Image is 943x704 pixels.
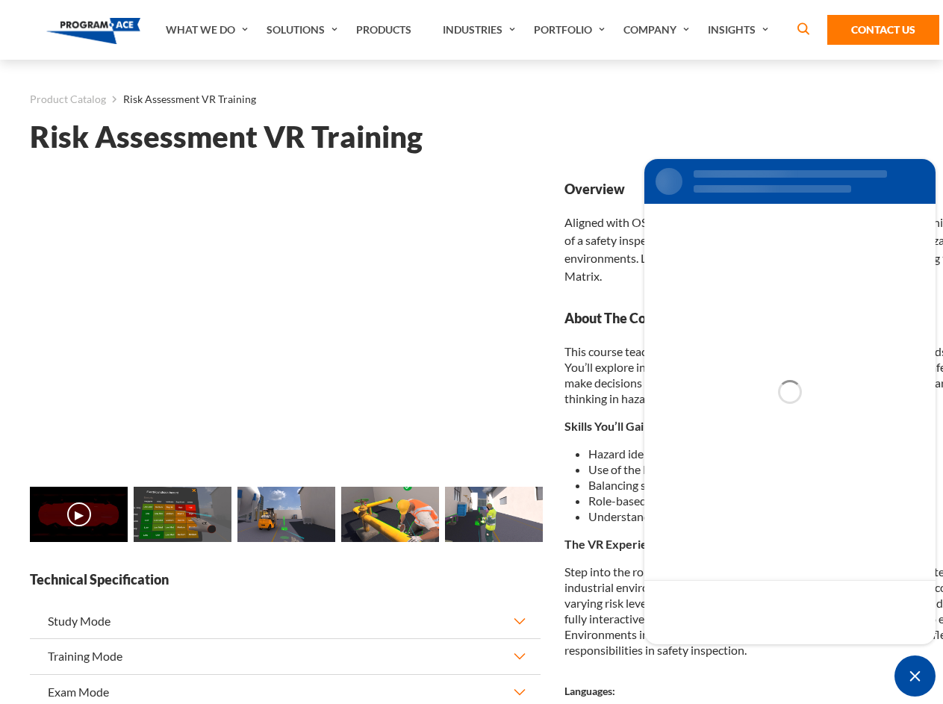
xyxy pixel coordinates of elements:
button: Training Mode [30,639,541,673]
img: Risk Assessment VR Training - Preview 1 [134,487,231,542]
img: Program-Ace [46,18,141,44]
a: Contact Us [827,15,939,45]
img: Risk Assessment VR Training - Preview 4 [445,487,543,542]
button: ▶ [67,502,91,526]
img: Risk Assessment VR Training - Preview 2 [237,487,335,542]
button: Study Mode [30,604,541,638]
li: Risk Assessment VR Training [106,90,256,109]
a: Product Catalog [30,90,106,109]
span: Minimize live chat window [894,655,936,697]
iframe: SalesIQ Chat Window [641,155,939,648]
div: Chat Widget [894,655,936,697]
strong: Technical Specification [30,570,541,589]
img: Risk Assessment VR Training - Preview 3 [341,487,439,542]
img: Risk Assessment VR Training - Video 0 [30,487,128,542]
iframe: Risk Assessment VR Training - Video 0 [30,180,541,467]
strong: Languages: [564,685,615,697]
